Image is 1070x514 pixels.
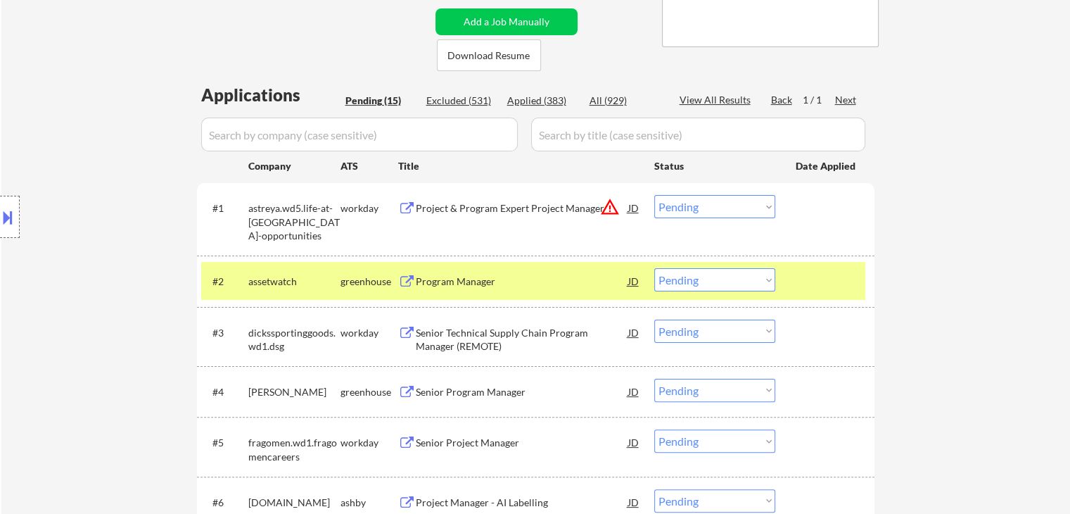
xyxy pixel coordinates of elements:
div: #6 [212,496,237,510]
button: Add a Job Manually [435,8,578,35]
div: [DOMAIN_NAME] [248,496,340,510]
div: assetwatch [248,275,340,289]
div: Status [654,153,775,178]
div: Applications [201,87,340,104]
div: Next [835,93,858,107]
div: #5 [212,436,237,450]
div: Senior Project Manager [416,436,628,450]
div: Title [398,159,641,173]
div: greenhouse [340,385,398,399]
div: Excluded (531) [426,94,497,108]
div: 1 / 1 [803,93,835,107]
div: Date Applied [796,159,858,173]
div: astreya.wd5.life-at-[GEOGRAPHIC_DATA]-opportunities [248,201,340,243]
div: fragomen.wd1.fragomencareers [248,436,340,463]
div: All (929) [590,94,660,108]
div: #4 [212,385,237,399]
div: JD [627,320,641,345]
div: workday [340,201,398,215]
div: JD [627,430,641,455]
button: Download Resume [437,39,541,71]
div: Project & Program Expert Project Manager [416,201,628,215]
div: dickssportinggoods.wd1.dsg [248,326,340,353]
div: Pending (15) [345,94,416,108]
div: Program Manager [416,275,628,289]
div: View All Results [680,93,755,107]
div: ATS [340,159,398,173]
input: Search by title (case sensitive) [531,118,865,151]
div: workday [340,436,398,450]
div: Senior Program Manager [416,385,628,399]
div: JD [627,195,641,220]
div: Company [248,159,340,173]
div: Back [771,93,794,107]
div: JD [627,379,641,404]
div: [PERSON_NAME] [248,385,340,399]
div: greenhouse [340,275,398,289]
button: warning_amber [600,197,620,217]
div: Senior Technical Supply Chain Program Manager (REMOTE) [416,326,628,353]
div: Applied (383) [507,94,578,108]
div: JD [627,268,641,294]
input: Search by company (case sensitive) [201,118,518,151]
div: workday [340,326,398,340]
div: Project Manager - AI Labelling [416,496,628,510]
div: ashby [340,496,398,510]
